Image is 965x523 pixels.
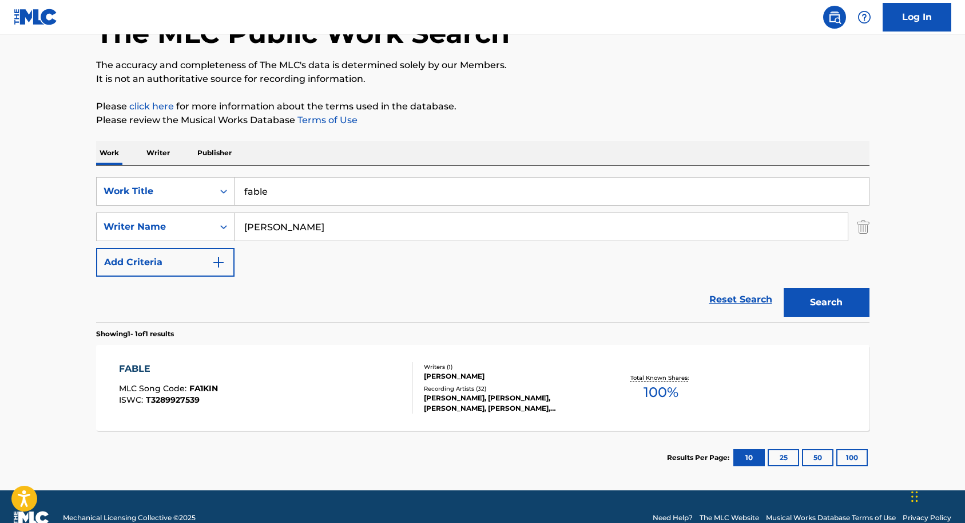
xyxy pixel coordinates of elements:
button: 100 [836,449,868,466]
form: Search Form [96,177,869,323]
p: The accuracy and completeness of The MLC's data is determined solely by our Members. [96,58,869,72]
button: 50 [802,449,833,466]
p: Showing 1 - 1 of 1 results [96,329,174,339]
div: [PERSON_NAME], [PERSON_NAME], [PERSON_NAME], [PERSON_NAME], [PERSON_NAME] [424,393,597,414]
button: Search [784,288,869,317]
div: [PERSON_NAME] [424,371,597,382]
a: Reset Search [704,287,778,312]
p: Results Per Page: [667,453,732,463]
div: Work Title [104,184,206,198]
div: Writer Name [104,220,206,234]
a: Log In [883,3,951,32]
div: Writers ( 1 ) [424,363,597,371]
span: MLC Song Code : [119,383,189,394]
div: Recording Artists ( 32 ) [424,384,597,393]
button: 10 [733,449,765,466]
span: 100 % [644,382,678,403]
span: FA1KIN [189,383,218,394]
p: Publisher [194,141,235,165]
span: Mechanical Licensing Collective © 2025 [63,513,196,523]
div: FABLE [119,362,218,376]
p: Total Known Shares: [630,373,692,382]
a: Musical Works Database Terms of Use [766,513,896,523]
img: help [857,10,871,24]
p: Writer [143,141,173,165]
button: Add Criteria [96,248,235,277]
img: MLC Logo [14,9,58,25]
iframe: Chat Widget [908,468,965,523]
a: The MLC Website [700,513,759,523]
img: 9d2ae6d4665cec9f34b9.svg [212,255,225,269]
a: Terms of Use [295,115,358,125]
p: Work [96,141,122,165]
a: Need Help? [653,513,693,523]
a: Public Search [823,6,846,29]
a: Privacy Policy [903,513,951,523]
div: Help [853,6,876,29]
p: Please review the Musical Works Database [96,113,869,127]
div: Drag [911,479,918,514]
a: click here [129,101,174,112]
p: Please for more information about the terms used in the database. [96,100,869,113]
img: Delete Criterion [857,213,869,241]
img: search [828,10,841,24]
button: 25 [768,449,799,466]
span: ISWC : [119,395,146,405]
a: FABLEMLC Song Code:FA1KINISWC:T3289927539Writers (1)[PERSON_NAME]Recording Artists (32)[PERSON_NA... [96,345,869,431]
span: T3289927539 [146,395,200,405]
p: It is not an authoritative source for recording information. [96,72,869,86]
